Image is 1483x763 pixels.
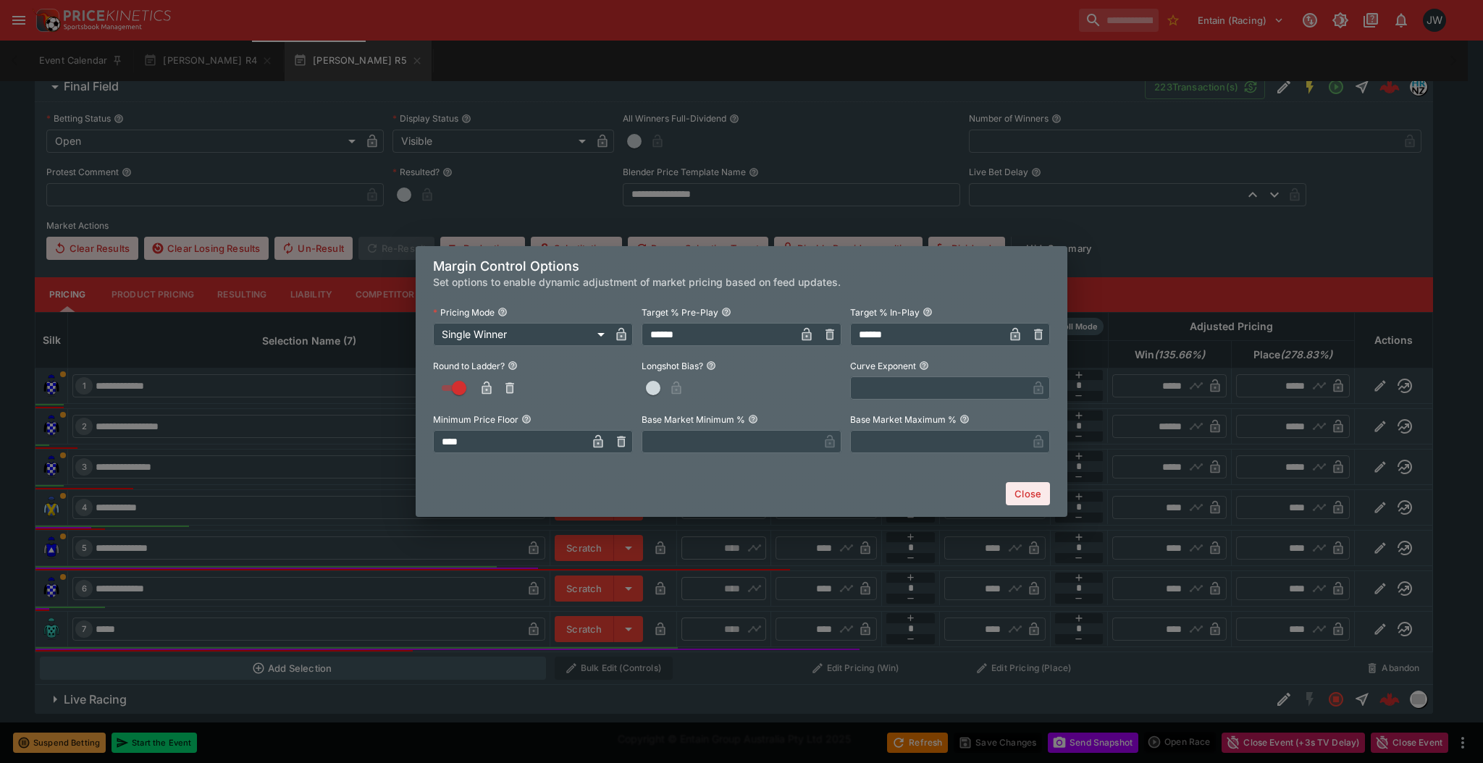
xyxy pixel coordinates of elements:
p: Target % In-Play [850,306,920,319]
button: Target % In-Play [923,307,933,317]
button: Longshot Bias? [706,361,716,371]
button: Base Market Minimum % [748,414,758,424]
p: Pricing Mode [433,306,495,319]
button: Round to Ladder? [508,361,518,371]
button: Close [1006,482,1050,505]
p: Longshot Bias? [642,360,703,372]
p: Minimum Price Floor [433,413,518,426]
button: Minimum Price Floor [521,414,532,424]
h6: Set options to enable dynamic adjustment of market pricing based on feed updates. [433,274,1050,290]
p: Target % Pre-Play [642,306,718,319]
button: Target % Pre-Play [721,307,731,317]
div: Single Winner [433,323,610,346]
h5: Margin Control Options [433,258,1050,274]
button: Pricing Mode [497,307,508,317]
p: Round to Ladder? [433,360,505,372]
p: Base Market Maximum % [850,413,957,426]
p: Base Market Minimum % [642,413,745,426]
button: Curve Exponent [919,361,929,371]
button: Base Market Maximum % [959,414,970,424]
p: Curve Exponent [850,360,916,372]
